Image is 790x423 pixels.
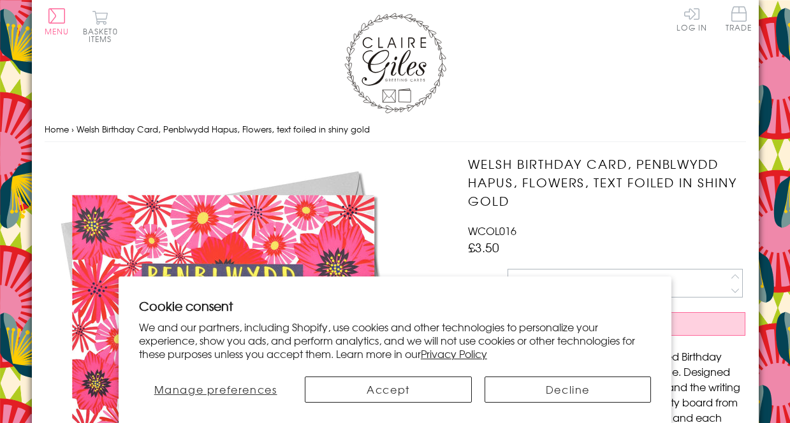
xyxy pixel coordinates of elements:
[45,8,69,35] button: Menu
[45,25,69,37] span: Menu
[726,6,752,34] a: Trade
[83,10,118,43] button: Basket0 items
[45,123,69,135] a: Home
[421,346,487,361] a: Privacy Policy
[77,123,370,135] span: Welsh Birthday Card, Penblwydd Hapus, Flowers, text foiled in shiny gold
[726,6,752,31] span: Trade
[468,223,516,238] span: WCOL016
[45,117,746,143] nav: breadcrumbs
[139,320,651,360] p: We and our partners, including Shopify, use cookies and other technologies to personalize your ex...
[468,155,745,210] h1: Welsh Birthday Card, Penblwydd Hapus, Flowers, text foiled in shiny gold
[677,6,707,31] a: Log In
[344,13,446,113] img: Claire Giles Greetings Cards
[468,238,499,256] span: £3.50
[485,376,651,403] button: Decline
[305,376,471,403] button: Accept
[139,376,293,403] button: Manage preferences
[139,297,651,315] h2: Cookie consent
[89,25,118,45] span: 0 items
[71,123,74,135] span: ›
[154,382,277,397] span: Manage preferences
